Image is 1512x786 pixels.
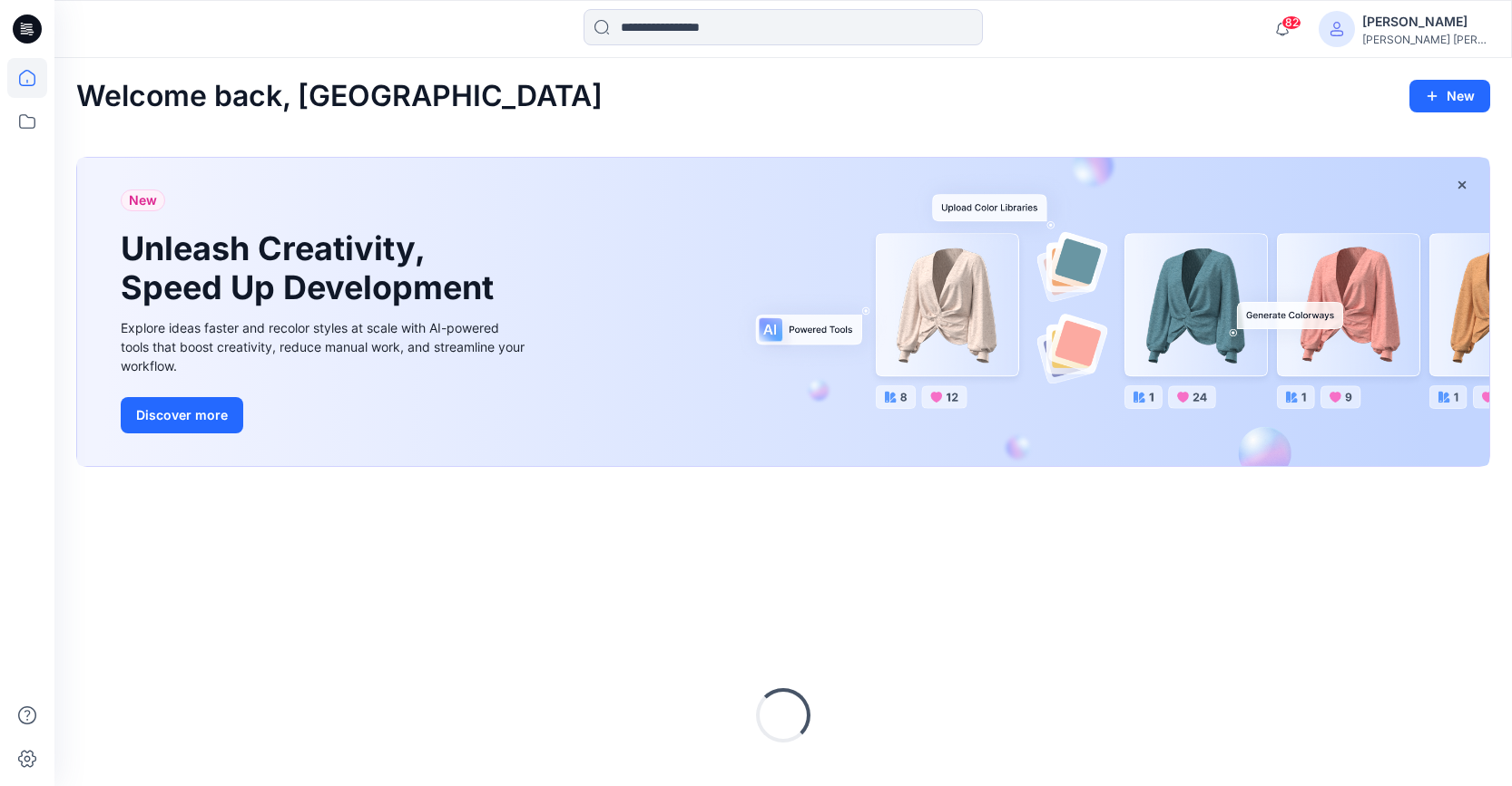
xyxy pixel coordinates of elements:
[1281,15,1301,30] span: 82
[129,189,157,211] span: New
[1362,11,1489,33] div: [PERSON_NAME]
[1362,33,1489,46] div: [PERSON_NAME] [PERSON_NAME]
[1330,22,1344,36] svg: avatar
[121,318,529,375] div: Explore ideas faster and recolor styles at scale with AI-powered tools that boost creativity, red...
[76,80,603,113] h2: Welcome back, [GEOGRAPHIC_DATA]
[121,397,243,433] button: Discover more
[121,229,502,307] h1: Unleash Creativity, Speed Up Development
[1409,80,1490,112] button: New
[121,397,529,433] a: Discover more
